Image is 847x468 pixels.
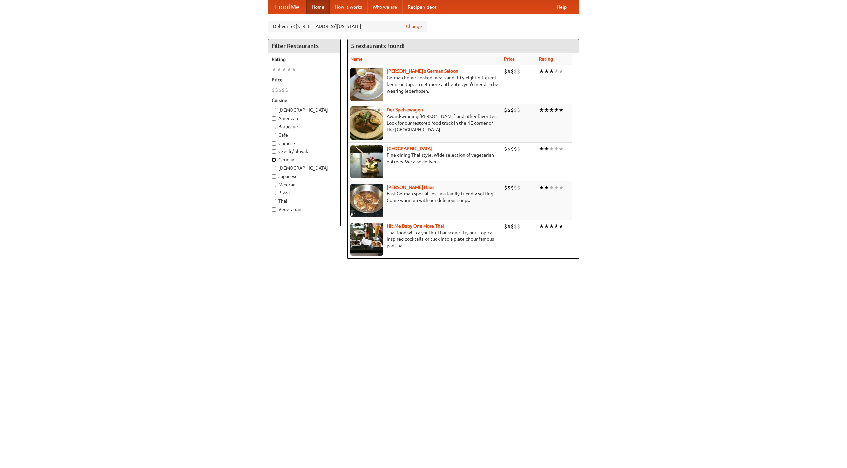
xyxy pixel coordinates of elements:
a: [PERSON_NAME] Haus [387,185,434,190]
label: [DEMOGRAPHIC_DATA] [272,107,337,113]
li: ★ [549,145,554,152]
h5: Cuisine [272,97,337,104]
li: $ [507,106,511,114]
li: $ [511,223,514,230]
li: $ [517,68,520,75]
input: Vegetarian [272,207,276,212]
li: $ [507,223,511,230]
li: ★ [539,68,544,75]
li: $ [514,145,517,152]
input: Cafe [272,133,276,137]
li: $ [282,86,285,94]
li: $ [507,145,511,152]
li: ★ [554,145,559,152]
input: Pizza [272,191,276,195]
li: $ [504,106,507,114]
li: $ [511,106,514,114]
a: Rating [539,56,553,62]
a: Der Speisewagen [387,107,423,112]
li: $ [517,223,520,230]
li: ★ [554,223,559,230]
li: ★ [539,106,544,114]
img: babythai.jpg [350,223,383,256]
li: $ [504,223,507,230]
label: Vegetarian [272,206,337,213]
li: $ [514,184,517,191]
input: Mexican [272,183,276,187]
a: Hit Me Baby One More Thai [387,223,444,229]
li: $ [278,86,282,94]
input: Barbecue [272,125,276,129]
li: $ [504,68,507,75]
label: [DEMOGRAPHIC_DATA] [272,165,337,171]
a: Help [552,0,572,14]
input: Czech / Slovak [272,149,276,154]
h4: Filter Restaurants [268,39,340,53]
li: $ [511,68,514,75]
label: Barbecue [272,123,337,130]
label: Cafe [272,132,337,138]
li: $ [272,86,275,94]
img: esthers.jpg [350,68,383,101]
h5: Price [272,76,337,83]
li: $ [504,184,507,191]
p: German home-cooked meals and fifty-eight different beers on tap. To get more authentic, you'd nee... [350,74,499,94]
li: ★ [277,66,282,73]
li: ★ [544,223,549,230]
img: satay.jpg [350,145,383,178]
li: ★ [559,145,564,152]
li: ★ [544,68,549,75]
li: ★ [554,106,559,114]
p: East German specialties, in a family-friendly setting. Come warm up with our delicious soups. [350,191,499,204]
li: ★ [559,68,564,75]
li: $ [275,86,278,94]
a: FoodMe [268,0,306,14]
li: $ [507,184,511,191]
p: Award-winning [PERSON_NAME] and other favorites. Look for our restored food truck in the NE corne... [350,113,499,133]
li: $ [514,68,517,75]
input: Thai [272,199,276,203]
a: Who we are [367,0,402,14]
label: Mexican [272,181,337,188]
li: $ [517,145,520,152]
a: Change [406,23,422,30]
li: $ [514,223,517,230]
label: Thai [272,198,337,204]
li: ★ [549,106,554,114]
li: ★ [554,184,559,191]
li: $ [517,106,520,114]
p: Thai food with a youthful bar scene. Try our tropical inspired cocktails, or tuck into a plate of... [350,229,499,249]
img: speisewagen.jpg [350,106,383,140]
li: ★ [539,145,544,152]
label: Pizza [272,190,337,196]
h5: Rating [272,56,337,63]
label: German [272,156,337,163]
li: ★ [539,223,544,230]
a: Price [504,56,515,62]
li: $ [285,86,288,94]
div: Deliver to: [STREET_ADDRESS][US_STATE] [268,21,427,32]
li: $ [511,184,514,191]
a: Home [306,0,330,14]
li: ★ [291,66,296,73]
li: $ [504,145,507,152]
a: [PERSON_NAME]'s German Saloon [387,68,458,74]
li: ★ [287,66,291,73]
ng-pluralize: 5 restaurants found! [351,43,405,49]
p: Fine dining Thai-style. Wide selection of vegetarian entrées. We also deliver. [350,152,499,165]
img: kohlhaus.jpg [350,184,383,217]
input: [DEMOGRAPHIC_DATA] [272,166,276,170]
a: [GEOGRAPHIC_DATA] [387,146,432,151]
a: Name [350,56,363,62]
a: How it works [330,0,367,14]
input: Chinese [272,141,276,146]
a: Recipe videos [402,0,442,14]
li: ★ [559,106,564,114]
li: ★ [272,66,277,73]
li: ★ [282,66,287,73]
li: ★ [544,145,549,152]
